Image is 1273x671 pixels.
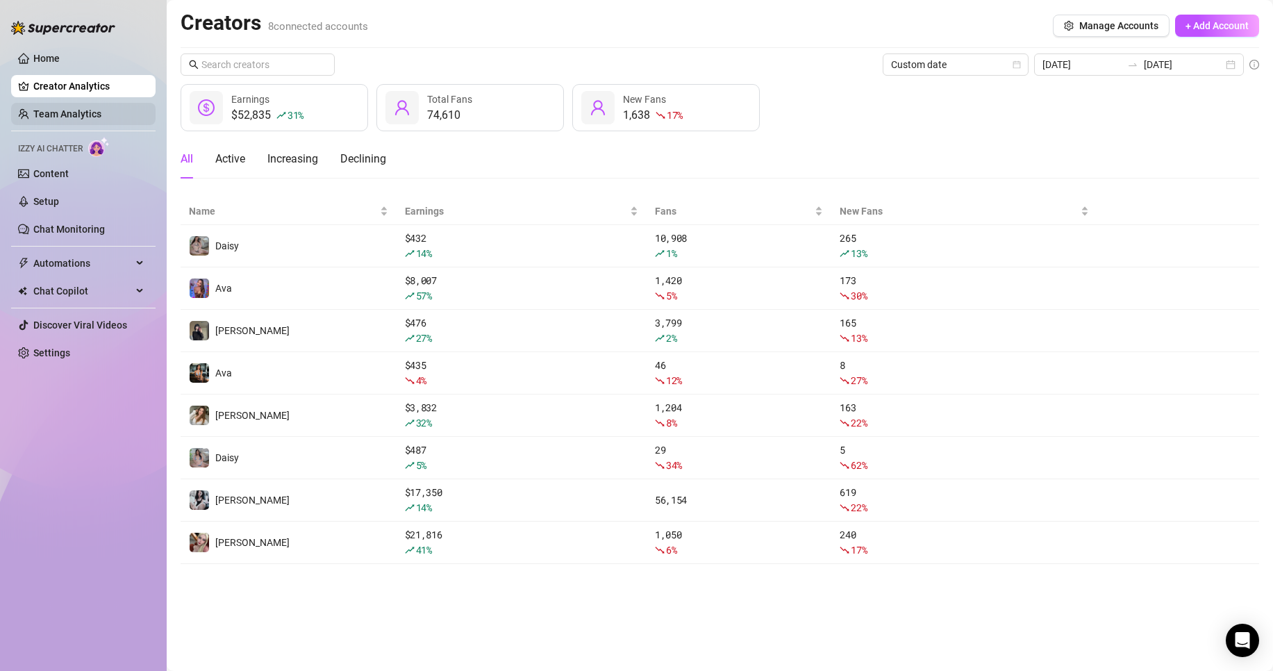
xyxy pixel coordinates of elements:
img: Sadie [190,490,209,510]
img: Anna [190,533,209,552]
a: Content [33,168,69,179]
span: fall [656,110,665,120]
input: End date [1144,57,1223,72]
input: Start date [1042,57,1122,72]
span: [PERSON_NAME] [215,325,290,336]
span: rise [405,418,415,428]
span: 27 % [851,374,867,387]
span: 62 % [851,458,867,472]
span: dollar-circle [198,99,215,116]
span: Daisy [215,452,239,463]
span: 57 % [416,289,432,302]
div: $ 8,007 [405,273,638,304]
div: $ 476 [405,315,638,346]
th: Earnings [397,198,647,225]
span: fall [840,333,849,343]
h2: Creators [181,10,368,36]
div: 29 [655,442,823,473]
span: 13 % [851,331,867,345]
input: Search creators [201,57,315,72]
span: 14 % [416,247,432,260]
span: 31 % [288,108,303,122]
div: $ 487 [405,442,638,473]
a: Discover Viral Videos [33,320,127,331]
span: New Fans [623,94,666,105]
span: fall [655,461,665,470]
span: rise [655,249,665,258]
span: Daisy [215,240,239,251]
span: [PERSON_NAME] [215,537,290,548]
div: All [181,151,193,167]
span: rise [405,503,415,513]
span: Ava [215,367,232,379]
div: 240 [840,527,1089,558]
div: $ 21,816 [405,527,638,558]
th: Fans [647,198,831,225]
span: fall [840,545,849,555]
span: rise [276,110,286,120]
span: fall [655,376,665,386]
span: calendar [1013,60,1021,69]
span: Manage Accounts [1079,20,1158,31]
span: Name [189,204,377,219]
span: 8 connected accounts [268,20,368,33]
span: 41 % [416,543,432,556]
div: 619 [840,485,1089,515]
span: to [1127,59,1138,70]
span: Fans [655,204,812,219]
span: rise [405,249,415,258]
span: rise [405,333,415,343]
span: swap-right [1127,59,1138,70]
img: Ava [190,279,209,298]
span: 34 % [666,458,682,472]
span: rise [840,249,849,258]
div: 1,420 [655,273,823,304]
span: New Fans [840,204,1078,219]
span: 8 % [666,416,676,429]
a: Creator Analytics [33,75,144,97]
span: 2 % [666,331,676,345]
div: 1,204 [655,400,823,431]
div: 74,610 [427,107,472,124]
span: search [189,60,199,69]
span: fall [655,545,665,555]
span: Total Fans [427,94,472,105]
a: Settings [33,347,70,358]
a: Team Analytics [33,108,101,119]
div: $ 432 [405,231,638,261]
div: 173 [840,273,1089,304]
span: 17 % [667,108,683,122]
div: 3,799 [655,315,823,346]
img: Ava [190,363,209,383]
span: 5 % [416,458,426,472]
button: + Add Account [1175,15,1259,37]
span: 32 % [416,416,432,429]
div: 5 [840,442,1089,473]
span: 22 % [851,416,867,429]
span: rise [405,461,415,470]
span: 27 % [416,331,432,345]
span: Custom date [891,54,1020,75]
span: 14 % [416,501,432,514]
span: fall [840,291,849,301]
span: 13 % [851,247,867,260]
span: [PERSON_NAME] [215,495,290,506]
a: Chat Monitoring [33,224,105,235]
div: Active [215,151,245,167]
div: 1,050 [655,527,823,558]
th: Name [181,198,397,225]
span: user [394,99,410,116]
span: fall [840,418,849,428]
span: rise [405,291,415,301]
span: Earnings [405,204,627,219]
span: fall [655,291,665,301]
img: Daisy [190,448,209,467]
span: Chat Copilot [33,280,132,302]
img: logo-BBDzfeDw.svg [11,21,115,35]
img: Anna [190,321,209,340]
span: 12 % [666,374,682,387]
img: Chat Copilot [18,286,27,296]
div: 1,638 [623,107,683,124]
span: 4 % [416,374,426,387]
div: $ 435 [405,358,638,388]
